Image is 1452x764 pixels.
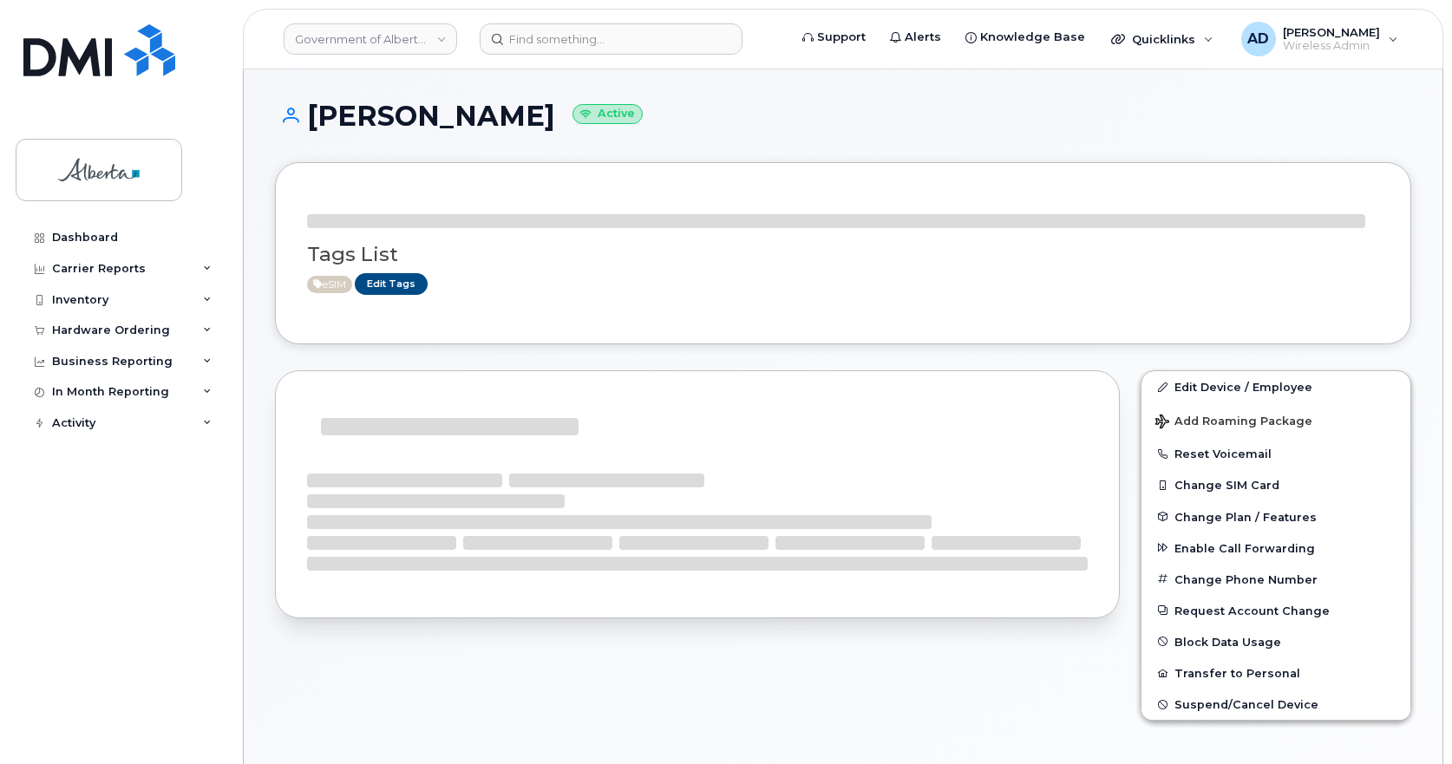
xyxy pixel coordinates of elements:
[1141,438,1410,469] button: Reset Voicemail
[1141,689,1410,720] button: Suspend/Cancel Device
[1141,532,1410,564] button: Enable Call Forwarding
[1141,469,1410,500] button: Change SIM Card
[1174,698,1318,711] span: Suspend/Cancel Device
[1155,415,1312,431] span: Add Roaming Package
[307,276,352,293] span: Active
[275,101,1411,131] h1: [PERSON_NAME]
[1141,501,1410,532] button: Change Plan / Features
[1141,595,1410,626] button: Request Account Change
[1141,371,1410,402] a: Edit Device / Employee
[1174,541,1315,554] span: Enable Call Forwarding
[1174,510,1317,523] span: Change Plan / Features
[1141,657,1410,689] button: Transfer to Personal
[1141,626,1410,657] button: Block Data Usage
[1141,402,1410,438] button: Add Roaming Package
[1141,564,1410,595] button: Change Phone Number
[355,273,428,295] a: Edit Tags
[572,104,643,124] small: Active
[307,244,1379,265] h3: Tags List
